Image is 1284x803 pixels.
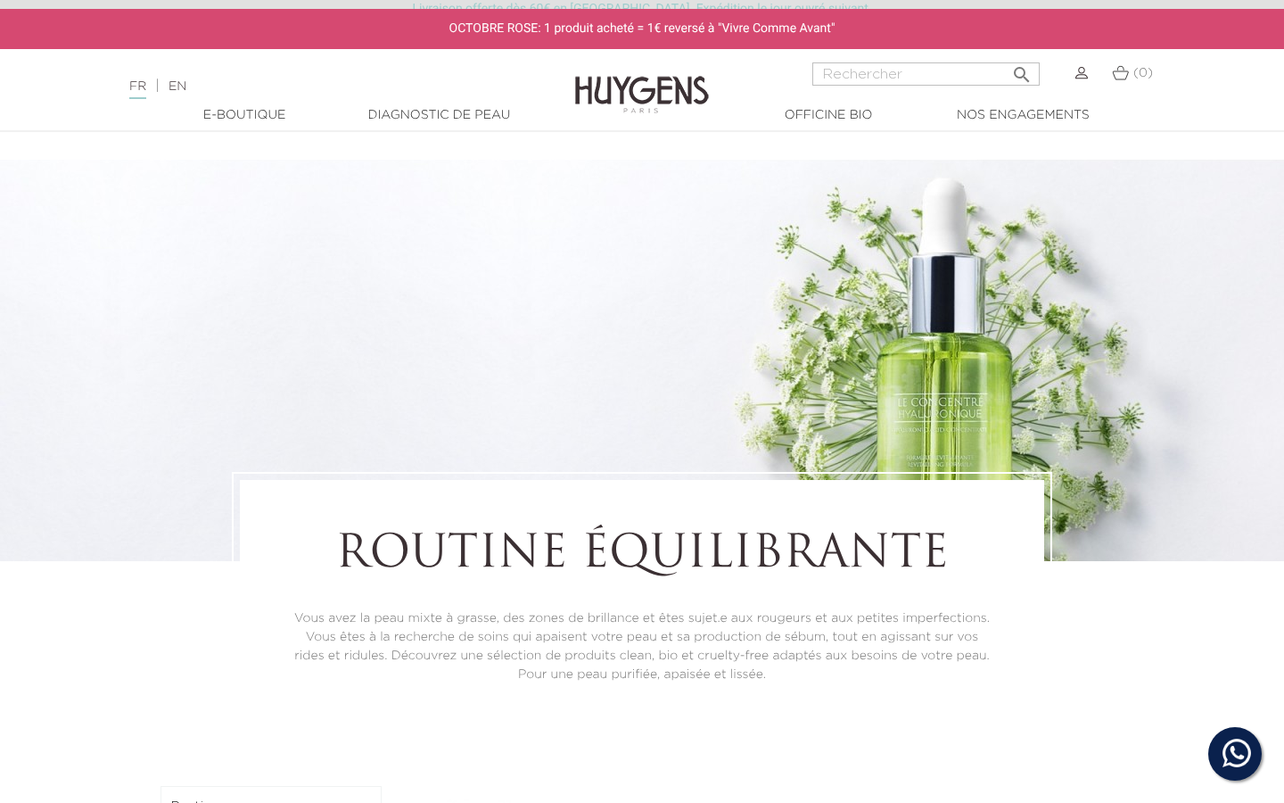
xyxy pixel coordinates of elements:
[1133,67,1153,79] span: (0)
[289,529,995,583] h1: Routine équilibrante
[129,80,146,99] a: FR
[1011,59,1033,80] i: 
[934,106,1112,125] a: Nos engagements
[169,80,186,93] a: EN
[575,47,709,116] img: Huygens
[350,106,528,125] a: Diagnostic de peau
[289,609,995,684] p: Vous avez la peau mixte à grasse, des zones de brillance et êtes sujet.e aux rougeurs et aux peti...
[812,62,1040,86] input: Rechercher
[155,106,333,125] a: E-Boutique
[1006,57,1038,81] button: 
[120,76,522,97] div: |
[739,106,918,125] a: Officine Bio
